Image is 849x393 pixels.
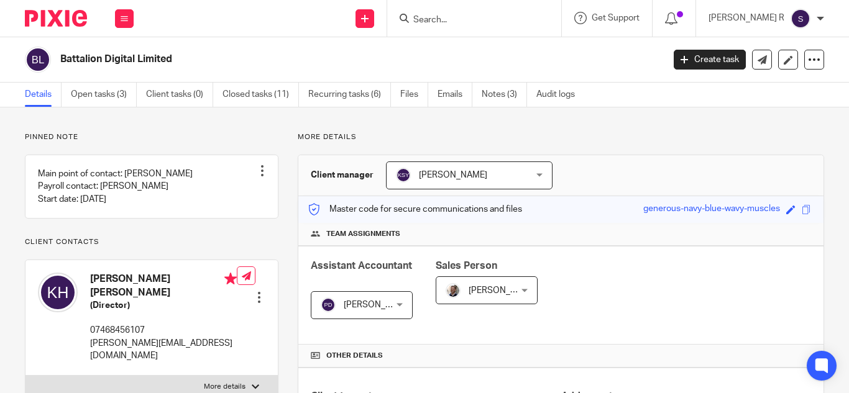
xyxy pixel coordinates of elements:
p: More details [204,382,246,392]
span: Team assignments [326,229,400,239]
a: Create task [674,50,746,70]
h5: (Director) [90,299,237,312]
span: Other details [326,351,383,361]
h4: [PERSON_NAME] [PERSON_NAME] [90,273,237,299]
span: [PERSON_NAME] [419,171,487,179]
a: Details [25,83,62,107]
a: Audit logs [536,83,584,107]
span: Sales Person [436,261,497,271]
p: [PERSON_NAME] R [709,12,784,24]
img: Matt%20Circle.png [446,283,461,298]
a: Notes (3) [482,83,527,107]
div: generous-navy-blue-wavy-muscles [643,202,780,217]
span: Get Support [592,14,640,22]
p: Client contacts [25,237,278,247]
a: Files [400,83,428,107]
i: Primary [224,273,237,285]
h3: Client manager [311,169,374,181]
p: More details [298,132,824,142]
h2: Battalion Digital Limited [60,53,536,66]
img: svg%3E [791,9,810,29]
span: [PERSON_NAME] [344,300,412,309]
a: Open tasks (3) [71,83,137,107]
a: Closed tasks (11) [223,83,299,107]
img: svg%3E [38,273,78,312]
img: Pixie [25,10,87,27]
a: Client tasks (0) [146,83,213,107]
a: Emails [438,83,472,107]
img: svg%3E [396,168,411,183]
a: Recurring tasks (6) [308,83,391,107]
p: 07468456107 [90,324,237,337]
img: svg%3E [321,297,336,312]
p: Pinned note [25,132,278,142]
input: Search [412,15,524,26]
p: [PERSON_NAME][EMAIL_ADDRESS][DOMAIN_NAME] [90,337,237,363]
span: [PERSON_NAME] [469,286,537,295]
p: Master code for secure communications and files [308,203,522,215]
img: svg%3E [25,47,51,73]
span: Assistant Accountant [311,261,412,271]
